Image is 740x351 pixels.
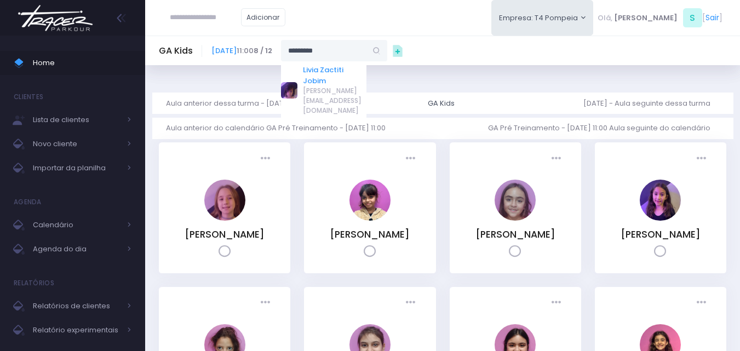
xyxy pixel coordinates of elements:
[349,180,391,221] img: Clarice Lopes
[33,323,121,337] span: Relatório experimentais
[488,118,719,139] a: GA Pré Treinamento - [DATE] 11:00 Aula seguinte do calendário
[166,93,299,114] a: Aula anterior dessa turma - [DATE]
[33,218,121,232] span: Calendário
[159,45,193,56] h5: GA Kids
[204,180,245,221] img: Aurora Andreoni Mello
[683,8,702,27] span: S
[614,13,678,24] span: [PERSON_NAME]
[593,5,726,30] div: [ ]
[33,56,131,70] span: Home
[303,65,366,86] a: Livia Zactiti Jobim
[204,213,245,223] a: Aurora Andreoni Mello
[254,45,272,56] strong: 8 / 12
[33,137,121,151] span: Novo cliente
[166,118,394,139] a: Aula anterior do calendário GA Pré Treinamento - [DATE] 11:00
[185,228,265,241] a: [PERSON_NAME]
[428,98,455,109] div: GA Kids
[211,45,237,56] a: [DATE]
[33,113,121,127] span: Lista de clientes
[14,272,54,294] h4: Relatórios
[33,299,121,313] span: Relatórios de clientes
[621,228,701,241] a: [PERSON_NAME]
[330,228,410,241] a: [PERSON_NAME]
[705,12,719,24] a: Sair
[640,180,681,221] img: Isabella Calvo
[475,228,555,241] a: [PERSON_NAME]
[583,93,719,114] a: [DATE] - Aula seguinte dessa turma
[640,213,681,223] a: Isabella Calvo
[14,191,42,213] h4: Agenda
[33,161,121,175] span: Importar da planilha
[598,13,612,24] span: Olá,
[495,213,536,223] a: Eloah Meneguim Tenorio
[349,213,391,223] a: Clarice Lopes
[33,242,121,256] span: Agenda do dia
[14,86,43,108] h4: Clientes
[303,86,366,116] span: [PERSON_NAME][EMAIL_ADDRESS][DOMAIN_NAME]
[241,8,286,26] a: Adicionar
[495,180,536,221] img: Eloah Meneguim Tenorio
[211,45,272,56] span: 11:00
